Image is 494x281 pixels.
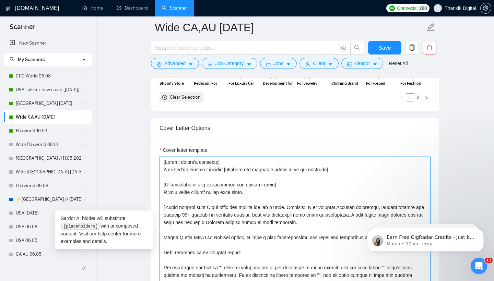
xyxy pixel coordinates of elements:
span: idcard [347,62,352,67]
a: Wide EU+world 08.13 [16,138,81,151]
button: copy [405,41,419,54]
a: Wide CA,AU [DATE] [16,110,81,124]
a: USA Laliza + new cover [[DATE]] [16,83,81,97]
span: My Scanners [18,57,45,62]
span: right [424,96,428,100]
a: EU+world 06.08 [16,179,81,193]
span: Shopify Store For Forged Wheels Brand in [GEOGRAPHIC_DATA] [366,73,396,87]
span: Scanner [4,22,41,36]
span: folder [266,62,271,67]
span: holder [81,197,87,202]
li: Wide CA,AU 08.13.2024 [4,110,92,124]
span: caret-down [247,62,251,67]
button: delete [423,41,436,54]
span: caret-down [286,62,291,67]
span: caret-down [328,62,333,67]
button: settingAdvancedcaret-down [151,58,199,69]
input: Search Freelance Jobs... [155,44,338,52]
iframe: Intercom notifications повідомлення [357,215,494,262]
span: holder [81,101,87,106]
li: USA 09.13.2024 [4,97,92,110]
li: ⚡️USA // 10.03.2024 // (400$ +) [4,193,92,206]
span: delete [423,45,436,51]
span: Advanced [164,60,186,67]
li: USA //11.05.2024// $1000+ [4,151,92,165]
span: holder [81,87,87,93]
button: setting [480,3,491,14]
a: setting [480,5,491,11]
span: Jobs [273,60,284,67]
a: USA 06.08 [16,220,81,234]
a: ⚡️[GEOGRAPHIC_DATA] // [DATE] // (400$ +) [16,193,81,206]
span: Shopify Store For Luxury Car Steering Wheels [228,73,259,87]
span: setting [157,62,162,67]
li: EU+world 06.08 [4,179,92,193]
li: EU+world 10.03 [4,124,92,138]
button: idcardVendorcaret-down [341,58,383,69]
li: CA,AU 06.05 [4,247,92,261]
button: search [350,41,364,54]
li: Previous Page [398,93,406,101]
button: right [422,93,431,101]
label: Cover letter template: [160,146,209,154]
li: Next Page [422,93,431,101]
button: barsJob Categorycaret-down [202,58,257,69]
span: edit [426,23,435,32]
span: setting [481,5,491,11]
a: searchScanner [162,5,187,11]
span: Shopify Store Development for Ayaflowers [263,73,293,87]
span: left [400,96,404,100]
span: holder [81,156,87,161]
span: Vendor [355,60,370,67]
span: close-circle [162,95,167,100]
a: USA 06.05 [16,234,81,247]
span: holder [81,128,87,134]
li: CRO World 06.08 [4,69,92,83]
span: search [10,57,14,62]
a: 2 [414,94,422,101]
button: left [398,93,406,101]
li: USA 09.03.2024 [4,206,92,220]
li: USA 06.05 [4,234,92,247]
a: Reset All [389,60,408,67]
a: EU+world 10.03 [16,124,81,138]
a: New Scanner [10,36,86,50]
span: Shopify Store For Fashion Brand [400,73,431,87]
span: Connects: [397,4,417,12]
a: 1 [406,94,414,101]
span: holder [81,142,87,147]
span: Save [378,44,391,52]
span: Shopify Store For Jewelry Brand 8000 Atelier [297,73,327,87]
span: bars [208,62,212,67]
span: holder [81,114,87,120]
span: user [435,6,440,11]
span: caret-down [188,62,193,67]
button: Save [368,41,401,54]
div: Clear Selection [170,94,201,101]
a: homeHome [82,5,103,11]
span: double-left [82,265,89,272]
li: New Scanner [4,36,92,50]
a: [GEOGRAPHIC_DATA] //11.05.2024// $1000+ [16,151,81,165]
span: E-commerce Clothing Brand Store Development on Shopify [331,73,362,87]
span: 288 [419,4,427,12]
span: holder [81,169,87,175]
li: Wide USA 08.13.2024 [4,165,92,179]
span: holder [81,183,87,188]
span: holder [81,252,87,257]
img: logo [6,3,11,14]
span: My Scanners [10,57,45,62]
span: caret-down [373,62,377,67]
span: search [351,45,364,51]
a: CA,AU 06.05 [16,247,81,261]
a: help center [98,231,121,236]
a: [GEOGRAPHIC_DATA] [DATE] [16,97,81,110]
span: copy [405,45,419,51]
span: holder [81,73,87,79]
button: folderJobscaret-down [260,58,297,69]
li: USA Laliza + new cover [27.02.2025] [4,83,92,97]
li: USA 06.08 [4,220,92,234]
